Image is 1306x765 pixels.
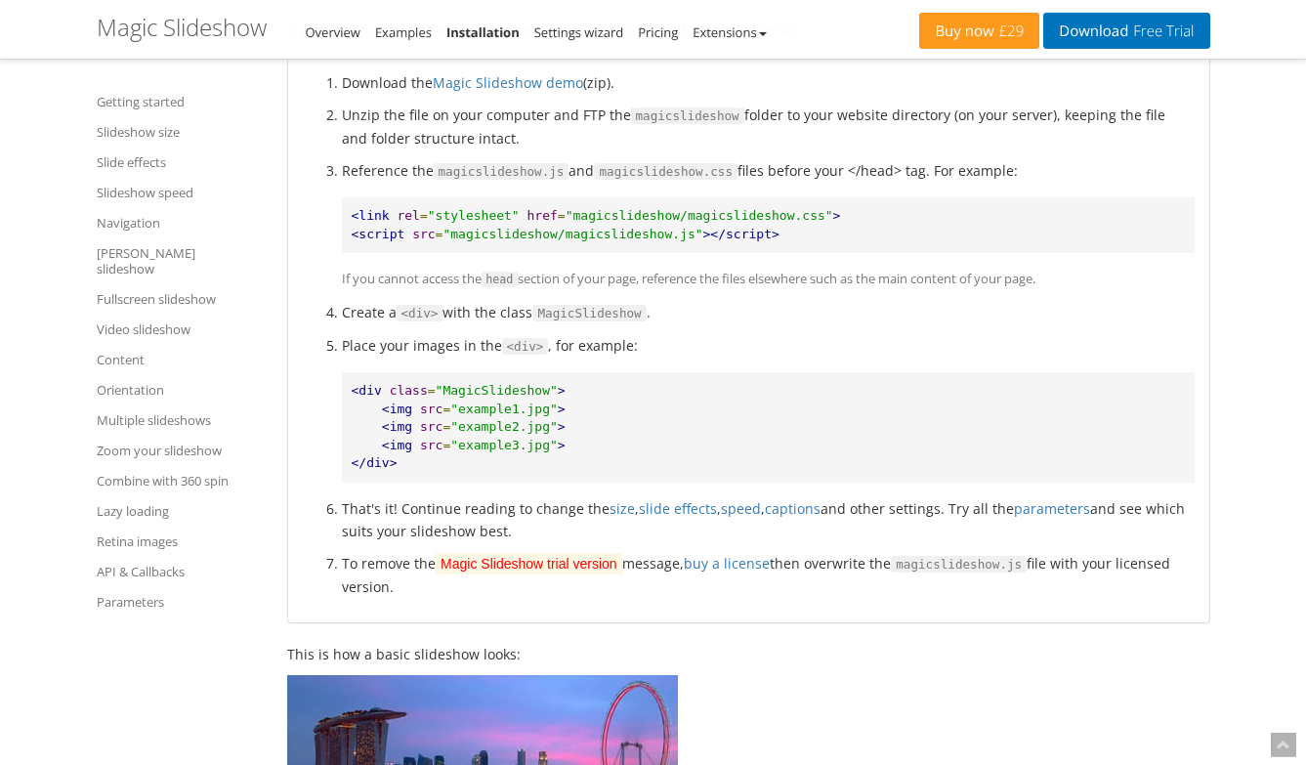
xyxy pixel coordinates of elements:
a: API & Callbacks [97,560,263,583]
span: "MagicSlideshow" [436,383,558,398]
a: Video slideshow [97,318,263,341]
span: "magicslideshow/magicslideshow.js" [442,227,702,241]
p: Place your images in the , for example: [342,334,1195,358]
span: Free Trial [1128,23,1194,39]
span: rel [397,208,419,223]
span: "example2.jpg" [450,419,558,434]
span: class [390,383,428,398]
a: Extensions [693,23,766,41]
a: buy a license [684,554,770,573]
span: magicslideshow.js [434,163,569,181]
a: Content [97,348,263,371]
span: MagicSlideshow [532,305,646,322]
span: > [558,438,566,452]
span: = [442,419,450,434]
span: > [558,383,566,398]
a: size [610,499,635,518]
span: src [420,419,442,434]
span: = [442,402,450,416]
span: <img [382,438,412,452]
span: > [833,208,841,223]
span: <img [382,402,412,416]
a: Buy now£29 [919,13,1039,49]
a: Examples [375,23,432,41]
span: magicslideshow.css [594,163,737,181]
li: Download the (zip). [342,71,1195,94]
span: "example3.jpg" [450,438,558,452]
p: Reference the and files before your </head> tag. For example: [342,159,1195,183]
span: <link [352,208,390,223]
a: captions [765,499,821,518]
span: src [420,438,442,452]
span: "example1.jpg" [450,402,558,416]
a: Fullscreen slideshow [97,287,263,311]
span: <div [352,383,382,398]
p: This is how a basic slideshow looks: [287,643,1210,665]
span: src [412,227,435,241]
li: Unzip the file on your computer and FTP the folder to your website directory (on your server), ke... [342,104,1195,149]
a: parameters [1014,499,1090,518]
a: Lazy loading [97,499,263,523]
a: [PERSON_NAME] slideshow [97,241,263,280]
span: > [558,402,566,416]
a: Pricing [638,23,678,41]
span: <script [352,227,405,241]
span: = [436,227,443,241]
li: Create a with the class . [342,301,1195,324]
a: Multiple slideshows [97,408,263,432]
a: slide effects [639,499,717,518]
a: Magic Slideshow demo [433,73,583,92]
span: = [420,208,428,223]
mark: Magic Slideshow trial version [436,553,623,574]
li: That's it! Continue reading to change the , , , and other settings. Try all the and see which sui... [342,497,1195,542]
a: Zoom your slideshow [97,439,263,462]
p: If you cannot access the section of your page, reference the files elsewhere such as the main con... [342,268,1195,291]
a: Slideshow size [97,120,263,144]
a: DownloadFree Trial [1043,13,1209,49]
span: = [442,438,450,452]
h1: Magic Slideshow [97,15,267,40]
a: Slideshow speed [97,181,263,204]
span: > [558,419,566,434]
a: Installation [446,23,520,41]
span: = [558,208,566,223]
span: <div> [502,338,549,356]
span: src [420,402,442,416]
p: To remove the message, then overwrite the file with your licensed version. [342,552,1195,598]
code: head [482,272,519,287]
span: <div> [397,305,443,322]
span: ></script> [703,227,779,241]
a: Retina images [97,530,263,553]
code: magicslideshow.js [891,556,1027,574]
a: Settings wizard [534,23,624,41]
span: magicslideshow [631,107,744,125]
span: £29 [994,23,1025,39]
a: Slide effects [97,150,263,174]
a: Getting started [97,90,263,113]
span: "stylesheet" [428,208,520,223]
span: = [428,383,436,398]
a: Overview [306,23,360,41]
a: speed [721,499,761,518]
span: </div> [352,455,398,470]
a: Combine with 360 spin [97,469,263,492]
span: "magicslideshow/magicslideshow.css" [566,208,833,223]
a: Parameters [97,590,263,614]
a: Navigation [97,211,263,234]
span: href [527,208,558,223]
a: Orientation [97,378,263,402]
span: <img [382,419,412,434]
